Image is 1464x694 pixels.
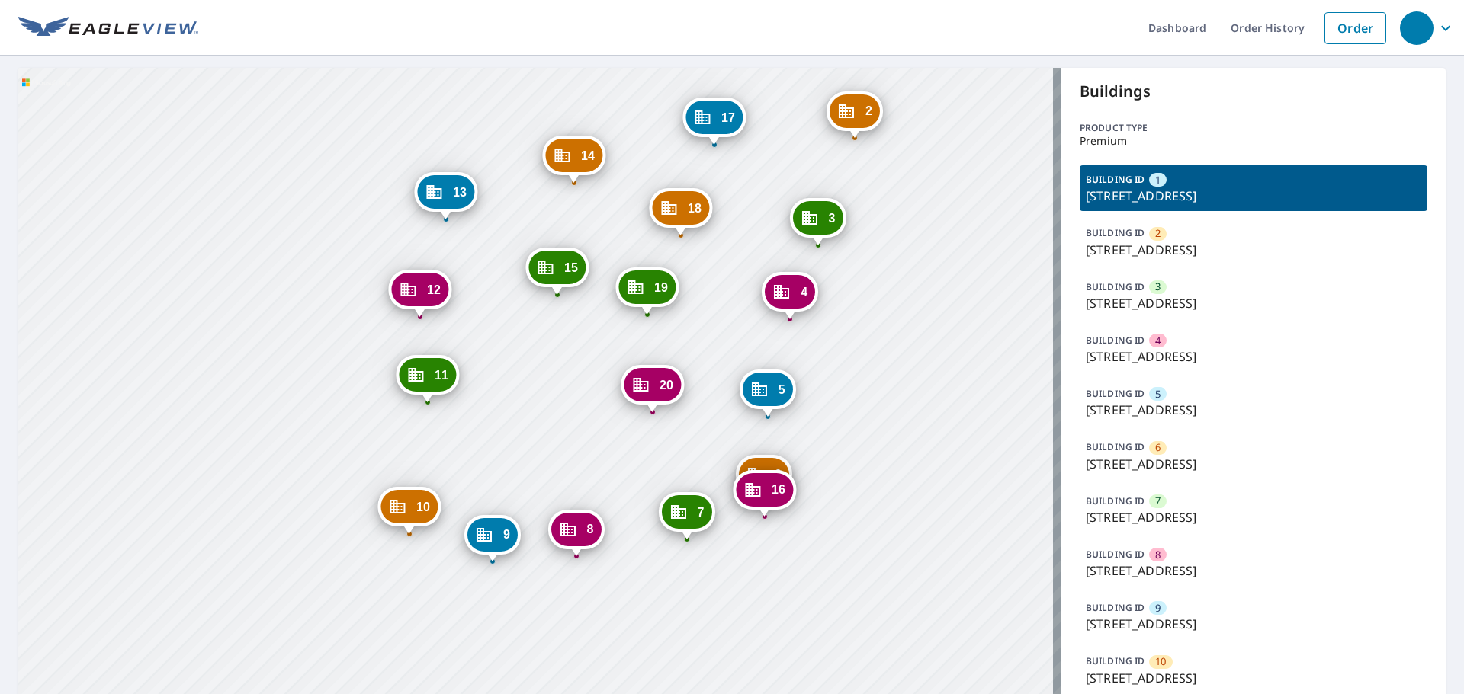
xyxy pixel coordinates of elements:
[1086,387,1145,400] p: BUILDING ID
[649,188,712,235] div: Dropped pin, building 18, Commercial property, 3950 W 12th St Greeley, CO 80634
[1086,401,1421,419] p: [STREET_ADDRESS]
[503,529,510,540] span: 9
[414,172,477,219] div: Dropped pin, building 13, Commercial property, 3950 W 12th St Greeley, CO 80634
[1086,601,1145,614] p: BUILDING ID
[377,487,441,534] div: Dropped pin, building 10, Commercial property, 3950 W 12th St Greeley, CO 80634
[828,213,835,224] span: 3
[1086,226,1145,239] p: BUILDING ID
[1155,334,1161,348] span: 4
[789,198,846,245] div: Dropped pin, building 3, Commercial property, 3950 W 12th St Greeley, CO 80634
[721,112,735,123] span: 17
[682,98,746,145] div: Dropped pin, building 17, Commercial property, 3950 W 12th St Greeley, CO 80634
[1155,601,1161,616] span: 9
[1086,347,1421,366] p: [STREET_ADDRESS]
[1155,654,1166,669] span: 10
[1086,548,1145,561] p: BUILDING ID
[801,286,807,298] span: 4
[564,262,578,273] span: 15
[464,515,521,562] div: Dropped pin, building 9, Commercial property, 3950 W 12th St Greeley, CO 80634
[581,150,595,162] span: 14
[18,17,198,40] img: EV Logo
[772,484,785,495] span: 16
[453,187,467,198] span: 13
[654,282,668,293] span: 19
[1086,494,1145,507] p: BUILDING ID
[1086,173,1145,186] p: BUILDING ID
[1080,135,1427,147] p: Premium
[542,136,605,183] div: Dropped pin, building 14, Commercial property, 3950 W 12th St Greeley, CO 80634
[587,523,594,535] span: 8
[736,455,792,502] div: Dropped pin, building 6, Commercial property, 3950 W 12th St Greeley, CO 80634
[740,369,796,417] div: Dropped pin, building 5, Commercial property, 3950 W 12th St Greeley, CO 80634
[396,355,459,402] div: Dropped pin, building 11, Commercial property, 3950 W 12th St Greeley, CO 80634
[621,365,684,412] div: Dropped pin, building 20, Commercial property, 3950 W 12th St Greeley, CO 80634
[779,384,785,395] span: 5
[1086,440,1145,453] p: BUILDING ID
[1086,455,1421,473] p: [STREET_ADDRESS]
[416,501,430,513] span: 10
[1080,121,1427,135] p: Product type
[1086,280,1145,293] p: BUILDING ID
[388,270,451,317] div: Dropped pin, building 12, Commercial property, 3950 W 12th St Greeley, CO 80634
[1086,294,1421,312] p: [STREET_ADDRESS]
[525,248,589,295] div: Dropped pin, building 15, Commercial property, 3950 W 12th St Greeley, CO 80634
[548,510,605,557] div: Dropped pin, building 8, Commercial property, 3950 W 12th St Greeley, CO 80634
[1155,387,1161,401] span: 5
[762,272,818,319] div: Dropped pin, building 4, Commercial property, 3950 W 12th St Greeley, CO 80634
[1086,615,1421,633] p: [STREET_ADDRESS]
[1155,173,1161,187] span: 1
[435,369,448,381] span: 11
[733,470,796,517] div: Dropped pin, building 16, Commercial property, 3950 W 12th St Greeley, CO 80634
[698,507,705,518] span: 7
[1086,561,1421,580] p: [STREET_ADDRESS]
[1086,241,1421,259] p: [STREET_ADDRESS]
[1155,280,1161,294] span: 3
[427,284,441,296] span: 12
[865,105,872,117] span: 2
[688,203,701,214] span: 18
[1086,334,1145,347] p: BUILDING ID
[1155,226,1161,241] span: 2
[775,469,782,480] span: 6
[660,379,673,391] span: 20
[1086,669,1421,687] p: [STREET_ADDRESS]
[1155,548,1161,562] span: 8
[1086,654,1145,667] p: BUILDING ID
[1080,80,1427,103] p: Buildings
[659,492,715,539] div: Dropped pin, building 7, Commercial property, 3950 W 12th St Greeley, CO 80634
[615,267,679,315] div: Dropped pin, building 19, Commercial property, 3950 W 12th St Greeley, CO 80634
[827,91,883,139] div: Dropped pin, building 2, Commercial property, 3950 W 12th St Greeley, CO 80634
[1155,494,1161,508] span: 7
[1324,12,1386,44] a: Order
[1086,187,1421,205] p: [STREET_ADDRESS]
[1155,440,1161,455] span: 6
[1086,508,1421,526] p: [STREET_ADDRESS]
